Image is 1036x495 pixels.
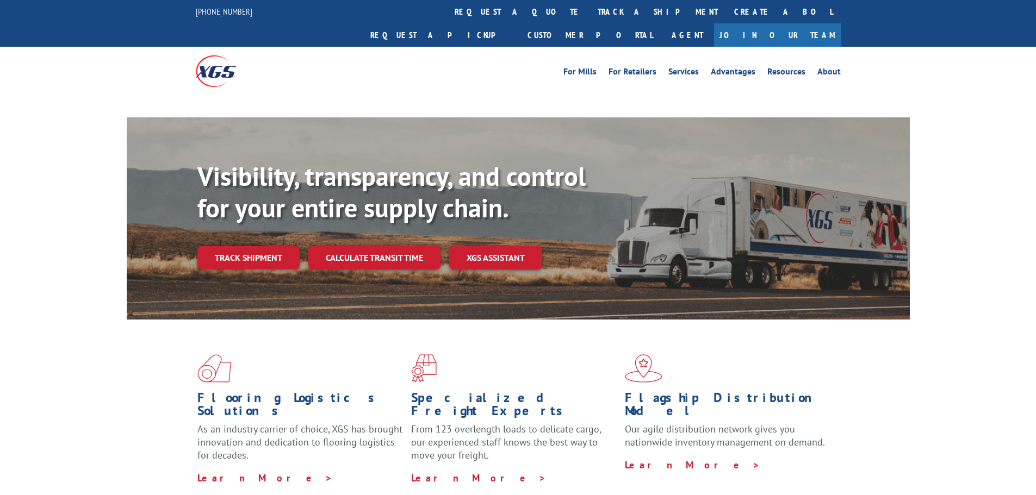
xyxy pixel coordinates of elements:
[625,459,760,471] a: Learn More >
[197,354,231,383] img: xgs-icon-total-supply-chain-intelligence-red
[711,67,755,79] a: Advantages
[197,472,333,484] a: Learn More >
[668,67,699,79] a: Services
[817,67,841,79] a: About
[308,246,441,270] a: Calculate transit time
[197,159,586,224] b: Visibility, transparency, and control for your entire supply chain.
[197,391,403,423] h1: Flooring Logistics Solutions
[362,23,519,47] a: Request a pickup
[661,23,714,47] a: Agent
[714,23,841,47] a: Join Our Team
[563,67,597,79] a: For Mills
[196,6,252,17] a: [PHONE_NUMBER]
[625,391,830,423] h1: Flagship Distribution Model
[411,472,547,484] a: Learn More >
[767,67,805,79] a: Resources
[411,354,437,383] img: xgs-icon-focused-on-flooring-red
[519,23,661,47] a: Customer Portal
[197,246,300,269] a: Track shipment
[609,67,656,79] a: For Retailers
[625,354,662,383] img: xgs-icon-flagship-distribution-model-red
[625,423,825,448] span: Our agile distribution network gives you nationwide inventory management on demand.
[197,423,402,461] span: As an industry carrier of choice, XGS has brought innovation and dedication to flooring logistics...
[411,423,617,471] p: From 123 overlength loads to delicate cargo, our experienced staff knows the best way to move you...
[411,391,617,423] h1: Specialized Freight Experts
[449,246,542,270] a: XGS ASSISTANT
